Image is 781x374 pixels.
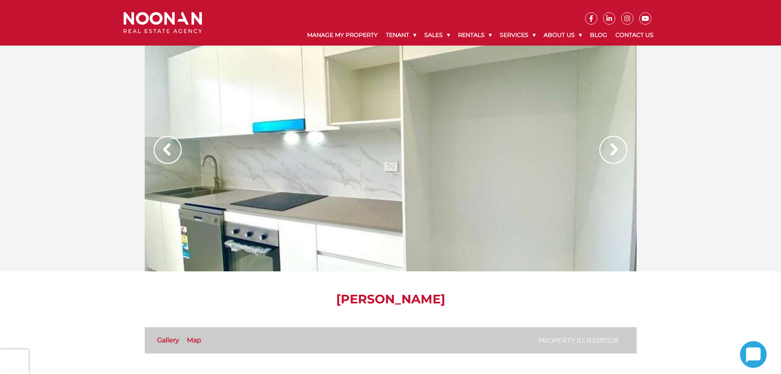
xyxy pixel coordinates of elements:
a: Contact Us [611,25,658,46]
a: Tenant [382,25,420,46]
a: About Us [540,25,586,46]
a: Gallery [157,336,179,344]
img: Noonan Real Estate Agency [123,12,202,34]
a: Services [496,25,540,46]
a: Sales [420,25,454,46]
h1: [PERSON_NAME] [145,292,637,307]
a: Rentals [454,25,496,46]
img: Arrow slider [154,136,182,164]
p: Property ID: R3287228 [538,335,618,346]
a: Manage My Property [303,25,382,46]
img: Arrow slider [599,136,627,164]
a: Blog [586,25,611,46]
a: Map [187,336,201,344]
